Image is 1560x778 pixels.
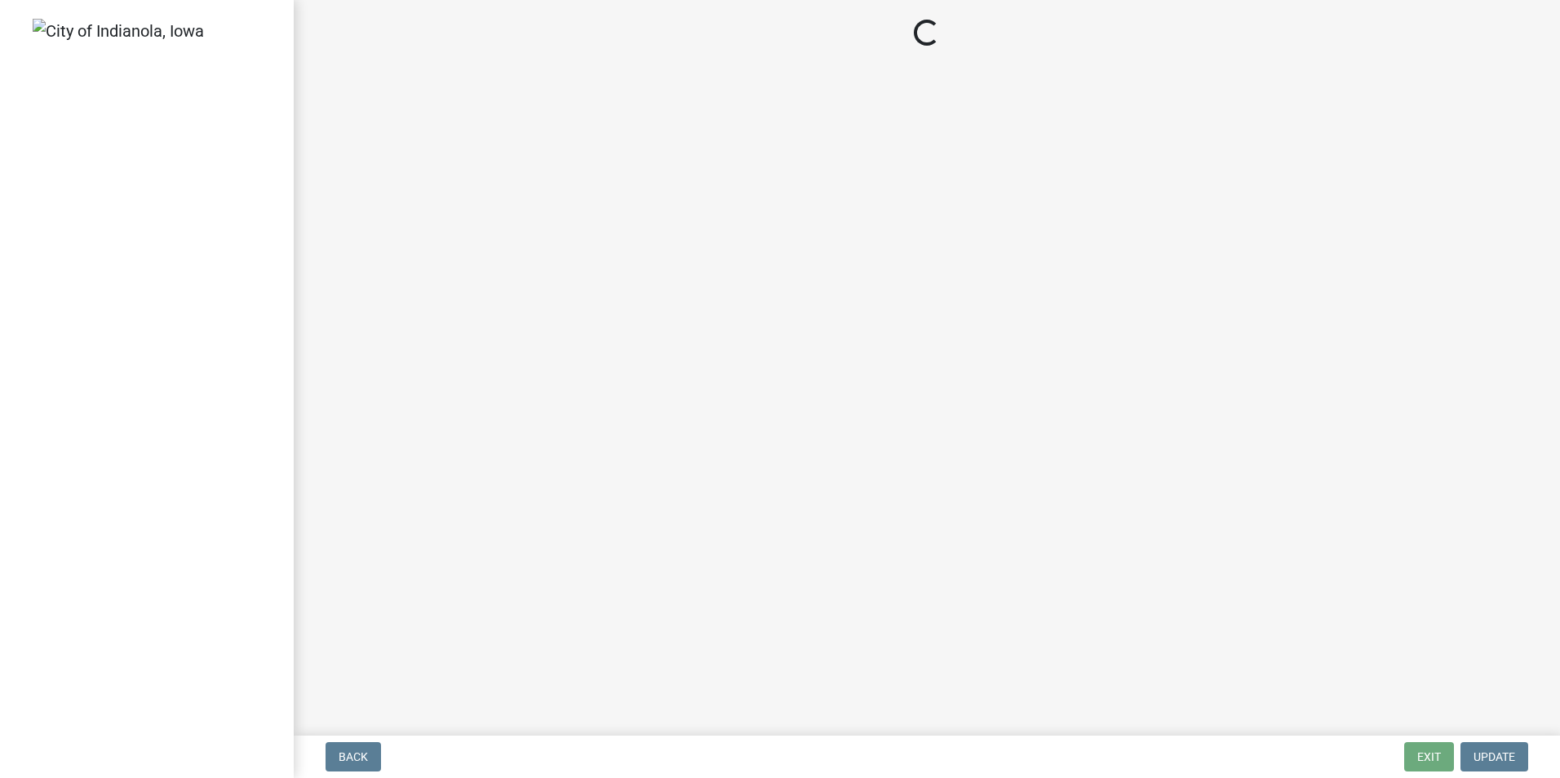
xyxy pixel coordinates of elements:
[33,19,204,43] img: City of Indianola, Iowa
[326,742,381,771] button: Back
[1404,742,1454,771] button: Exit
[1460,742,1528,771] button: Update
[339,750,368,763] span: Back
[1474,750,1515,763] span: Update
